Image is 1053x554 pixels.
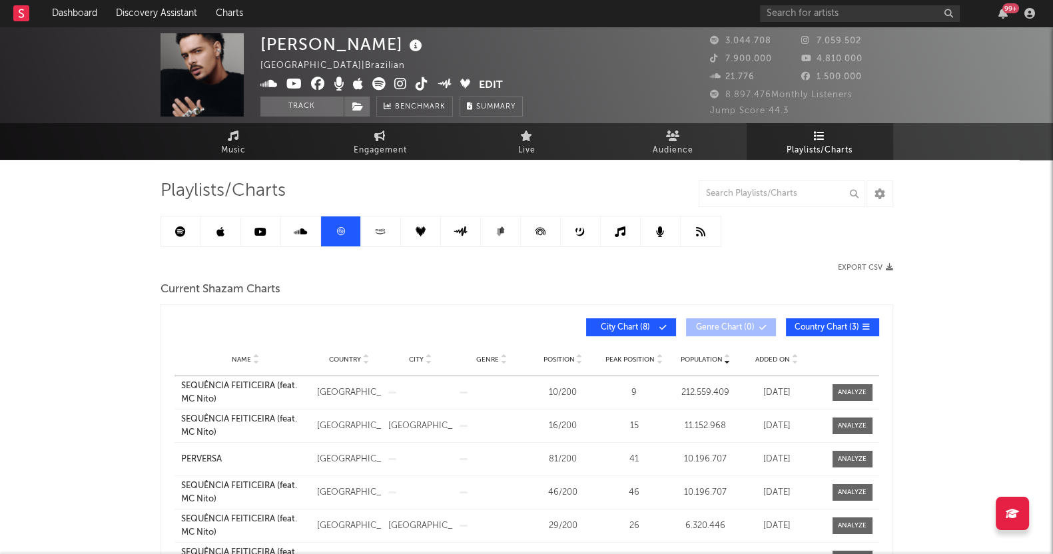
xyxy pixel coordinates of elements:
[600,123,747,160] a: Audience
[602,419,667,433] div: 15
[317,386,382,400] div: [GEOGRAPHIC_DATA]
[710,91,853,99] span: 8.897.476 Monthly Listeners
[531,519,595,533] div: 29 / 200
[454,123,600,160] a: Live
[376,97,453,117] a: Benchmark
[786,318,879,336] button: Country Chart(3)
[260,33,426,55] div: [PERSON_NAME]
[181,513,310,539] a: SEQUÊNCIA FEITICEIRA (feat. MC Nito)
[476,356,499,364] span: Genre
[460,97,523,117] button: Summary
[518,142,535,158] span: Live
[181,453,310,466] a: PERVERSA
[699,180,865,207] input: Search Playlists/Charts
[221,142,246,158] span: Music
[745,453,809,466] div: [DATE]
[388,419,453,433] div: [GEOGRAPHIC_DATA]
[653,142,693,158] span: Audience
[595,324,656,332] span: City Chart ( 8 )
[395,99,446,115] span: Benchmark
[745,519,809,533] div: [DATE]
[161,282,280,298] span: Current Shazam Charts
[745,386,809,400] div: [DATE]
[317,419,382,433] div: [GEOGRAPHIC_DATA]
[531,486,595,499] div: 46 / 200
[787,142,853,158] span: Playlists/Charts
[602,486,667,499] div: 46
[747,123,893,160] a: Playlists/Charts
[181,413,310,439] a: SEQUÊNCIA FEITICEIRA (feat. MC Nito)
[998,8,1008,19] button: 99+
[801,37,861,45] span: 7.059.502
[745,486,809,499] div: [DATE]
[673,386,738,400] div: 212.559.409
[161,123,307,160] a: Music
[801,55,863,63] span: 4.810.000
[317,453,382,466] div: [GEOGRAPHIC_DATA]
[181,380,310,406] a: SEQUÊNCIA FEITICEIRA (feat. MC Nito)
[673,486,738,499] div: 10.196.707
[1002,3,1019,13] div: 99 +
[602,453,667,466] div: 41
[695,324,756,332] span: Genre Chart ( 0 )
[531,386,595,400] div: 10 / 200
[260,97,344,117] button: Track
[602,386,667,400] div: 9
[838,264,893,272] button: Export CSV
[543,356,575,364] span: Position
[673,419,738,433] div: 11.152.968
[317,486,382,499] div: [GEOGRAPHIC_DATA]
[531,419,595,433] div: 16 / 200
[710,37,771,45] span: 3.044.708
[686,318,776,336] button: Genre Chart(0)
[232,356,251,364] span: Name
[681,356,723,364] span: Population
[329,356,361,364] span: Country
[710,107,789,115] span: Jump Score: 44.3
[710,73,755,81] span: 21.776
[307,123,454,160] a: Engagement
[317,519,382,533] div: [GEOGRAPHIC_DATA]
[161,183,286,199] span: Playlists/Charts
[760,5,960,22] input: Search for artists
[673,519,738,533] div: 6.320.446
[755,356,790,364] span: Added On
[801,73,862,81] span: 1.500.000
[388,519,453,533] div: [GEOGRAPHIC_DATA]
[409,356,424,364] span: City
[745,419,809,433] div: [DATE]
[605,356,655,364] span: Peak Position
[260,58,420,74] div: [GEOGRAPHIC_DATA] | Brazilian
[602,519,667,533] div: 26
[710,55,772,63] span: 7.900.000
[795,324,859,332] span: Country Chart ( 3 )
[479,77,503,94] button: Edit
[354,142,407,158] span: Engagement
[476,103,516,111] span: Summary
[586,318,676,336] button: City Chart(8)
[673,453,738,466] div: 10.196.707
[531,453,595,466] div: 81 / 200
[181,479,310,505] a: SEQUÊNCIA FEITICEIRA (feat. MC Nito)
